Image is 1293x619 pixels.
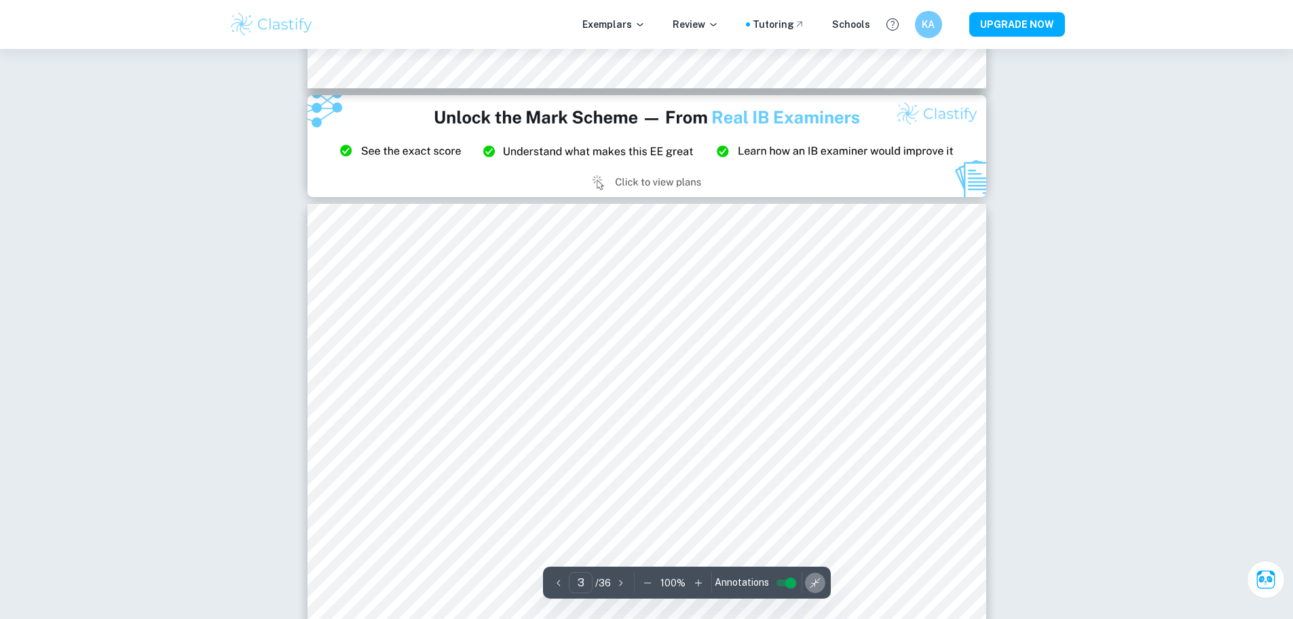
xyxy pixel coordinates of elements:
[660,576,686,590] p: 100 %
[881,13,904,36] button: Help and Feedback
[920,17,936,32] h6: KA
[915,11,942,38] button: KA
[969,12,1065,37] button: UPGRADE NOW
[832,17,870,32] a: Schools
[307,95,986,197] img: Ad
[753,17,805,32] a: Tutoring
[1247,561,1285,599] button: Ask Clai
[715,576,769,590] span: Annotations
[673,17,719,32] p: Review
[582,17,645,32] p: Exemplars
[229,11,315,38] img: Clastify logo
[595,576,611,590] p: / 36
